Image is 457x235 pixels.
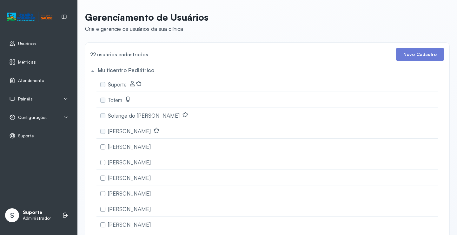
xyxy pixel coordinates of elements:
[90,50,148,59] h4: 22 usuários cadastrados
[108,175,151,181] span: [PERSON_NAME]
[108,190,151,197] span: [PERSON_NAME]
[18,41,36,46] span: Usuários
[85,11,209,23] p: Gerenciamento de Usuários
[108,206,151,212] span: [PERSON_NAME]
[396,48,444,61] button: Novo Cadastro
[108,81,127,88] span: Suporte
[9,59,68,65] a: Métricas
[9,40,68,47] a: Usuários
[23,210,51,216] p: Suporte
[9,77,68,84] a: Atendimento
[85,25,209,32] div: Crie e gerencie os usuários da sua clínica
[18,78,44,83] span: Atendimento
[7,12,52,22] img: Logotipo do estabelecimento
[18,133,34,139] span: Suporte
[108,221,151,228] span: [PERSON_NAME]
[108,97,122,103] span: Totem
[18,96,33,102] span: Painéis
[108,128,151,135] span: [PERSON_NAME]
[23,216,51,221] p: Administrador
[18,115,48,120] span: Configurações
[98,67,154,73] h5: Multicentro Pediátrico
[108,112,180,119] span: Solange do [PERSON_NAME]
[108,159,151,166] span: [PERSON_NAME]
[18,59,36,65] span: Métricas
[108,143,151,150] span: [PERSON_NAME]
